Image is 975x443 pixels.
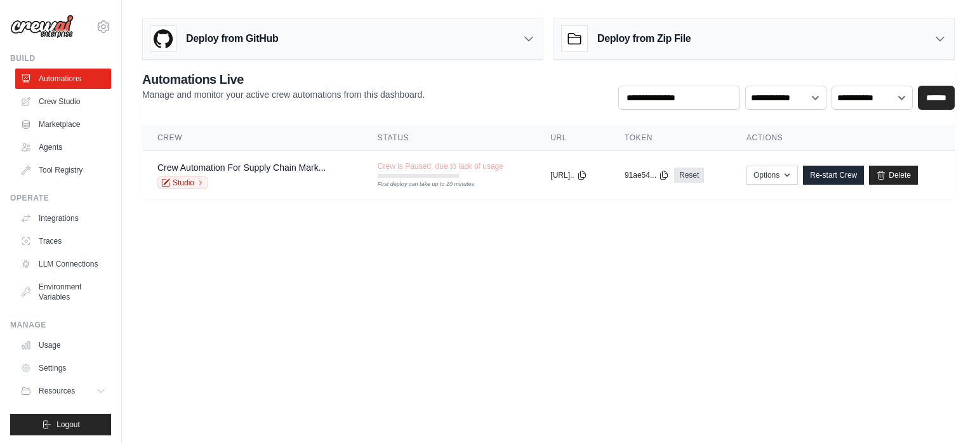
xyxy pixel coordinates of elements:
[15,137,111,157] a: Agents
[378,180,459,189] div: First deploy can take up to 10 minutes
[56,420,80,430] span: Logout
[10,193,111,203] div: Operate
[15,335,111,355] a: Usage
[674,168,704,183] a: Reset
[731,125,955,151] th: Actions
[15,277,111,307] a: Environment Variables
[142,125,362,151] th: Crew
[15,91,111,112] a: Crew Studio
[10,53,111,63] div: Build
[10,15,74,39] img: Logo
[609,125,731,151] th: Token
[142,88,425,101] p: Manage and monitor your active crew automations from this dashboard.
[535,125,609,151] th: URL
[15,358,111,378] a: Settings
[186,31,278,46] h3: Deploy from GitHub
[378,161,503,171] span: Crew is Paused, due to lack of usage
[15,69,111,89] a: Automations
[15,254,111,274] a: LLM Connections
[803,166,864,185] a: Re-start Crew
[150,26,176,51] img: GitHub Logo
[157,162,326,173] a: Crew Automation For Supply Chain Mark...
[15,160,111,180] a: Tool Registry
[869,166,918,185] a: Delete
[39,386,75,396] span: Resources
[15,231,111,251] a: Traces
[746,166,798,185] button: Options
[157,176,208,189] a: Studio
[625,170,669,180] button: 91ae54...
[10,414,111,435] button: Logout
[15,208,111,228] a: Integrations
[15,381,111,401] button: Resources
[142,70,425,88] h2: Automations Live
[10,320,111,330] div: Manage
[597,31,691,46] h3: Deploy from Zip File
[15,114,111,135] a: Marketplace
[362,125,535,151] th: Status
